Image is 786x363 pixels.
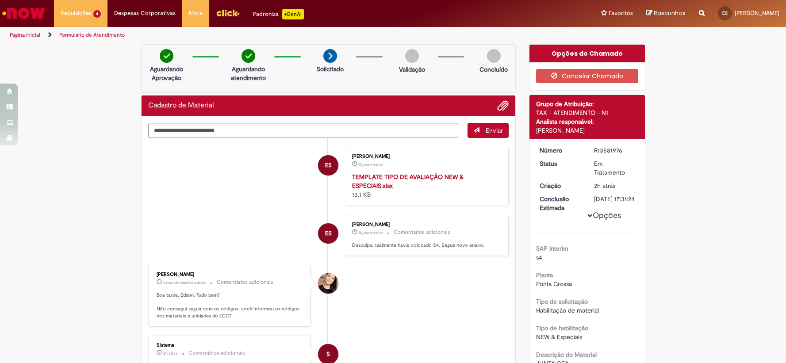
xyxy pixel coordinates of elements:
[59,31,125,38] a: Formulário de Atendimento
[536,69,638,83] button: Cancelar Chamado
[160,49,173,63] img: check-circle-green.png
[536,280,572,288] span: Ponta Grossa
[536,117,638,126] div: Analista responsável:
[318,155,338,176] div: Edson Vicente Da Silva
[242,49,255,63] img: check-circle-green.png
[318,223,338,244] div: Edson Vicente Da Silva
[735,9,779,17] span: [PERSON_NAME]
[536,271,553,279] b: Planta
[654,9,686,17] span: Rascunhos
[594,182,615,190] time: 30/09/2025 14:40:17
[359,230,383,235] time: 30/09/2025 16:42:01
[352,154,499,159] div: [PERSON_NAME]
[536,306,599,314] span: Habilitação de material
[114,9,176,18] span: Despesas Corporativas
[594,159,635,177] div: Em Tratamento
[157,343,304,348] div: Sistema
[486,126,503,134] span: Enviar
[352,173,464,190] a: TEMPLATE TIPO DE AVALIAÇÃO NEW & ESPECIAIS.xlsx
[536,99,638,108] div: Grupo de Atribuição:
[148,123,459,138] textarea: Digite sua mensagem aqui...
[163,351,177,356] time: 30/09/2025 14:40:29
[399,65,425,74] p: Validação
[536,351,597,359] b: Descrição do Material
[359,162,383,167] time: 30/09/2025 16:42:17
[405,49,419,63] img: img-circle-grey.png
[157,292,304,320] p: Boa tarde, Edson. Tudo bem? Não consegui seguir com os códigos, você informou os códigos dos mate...
[594,195,635,203] div: [DATE] 17:31:24
[253,9,304,19] div: Padroniza
[145,65,188,82] p: Aguardando Aprovação
[352,172,499,199] div: 13.1 KB
[61,9,92,18] span: Requisições
[163,280,206,285] span: cerca de uma hora atrás
[536,333,582,341] span: NEW & Especiais
[352,222,499,227] div: [PERSON_NAME]
[536,245,568,252] b: SAP Interim
[497,100,509,111] button: Adicionar anexos
[325,155,332,176] span: ES
[359,230,383,235] span: Agora mesmo
[157,272,304,277] div: [PERSON_NAME]
[189,9,203,18] span: More
[529,45,645,62] div: Opções do Chamado
[536,324,588,332] b: Tipo de habilitação
[325,223,332,244] span: ES
[163,351,177,356] span: 2h atrás
[536,108,638,117] div: TAX - ATENDIMENTO - N1
[352,242,499,249] p: Desculpe, realmente havia colocado S4. Segue novo anexo.
[536,298,588,306] b: Tipo de solicitação
[594,146,635,155] div: R13581976
[468,123,509,138] button: Enviar
[594,182,615,190] span: 2h atrás
[318,273,338,294] div: Sabrina De Vasconcelos
[317,65,344,73] p: Solicitado
[323,49,337,63] img: arrow-next.png
[216,6,240,19] img: click_logo_yellow_360x200.png
[93,10,101,18] span: 4
[533,146,587,155] dt: Número
[188,349,245,357] small: Comentários adicionais
[479,65,508,74] p: Concluído
[1,4,46,22] img: ServiceNow
[536,126,638,135] div: [PERSON_NAME]
[282,9,304,19] p: +GenAi
[227,65,270,82] p: Aguardando atendimento
[10,31,40,38] a: Página inicial
[594,181,635,190] div: 30/09/2025 14:40:17
[487,49,501,63] img: img-circle-grey.png
[7,27,518,43] ul: Trilhas de página
[533,195,587,212] dt: Conclusão Estimada
[533,159,587,168] dt: Status
[533,181,587,190] dt: Criação
[148,102,214,110] h2: Cadastro de Material Histórico de tíquete
[722,10,728,16] span: ES
[646,9,686,18] a: Rascunhos
[217,279,273,286] small: Comentários adicionais
[394,229,450,236] small: Comentários adicionais
[609,9,633,18] span: Favoritos
[163,280,206,285] time: 30/09/2025 15:51:01
[536,253,542,261] span: s4
[359,162,383,167] span: Agora mesmo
